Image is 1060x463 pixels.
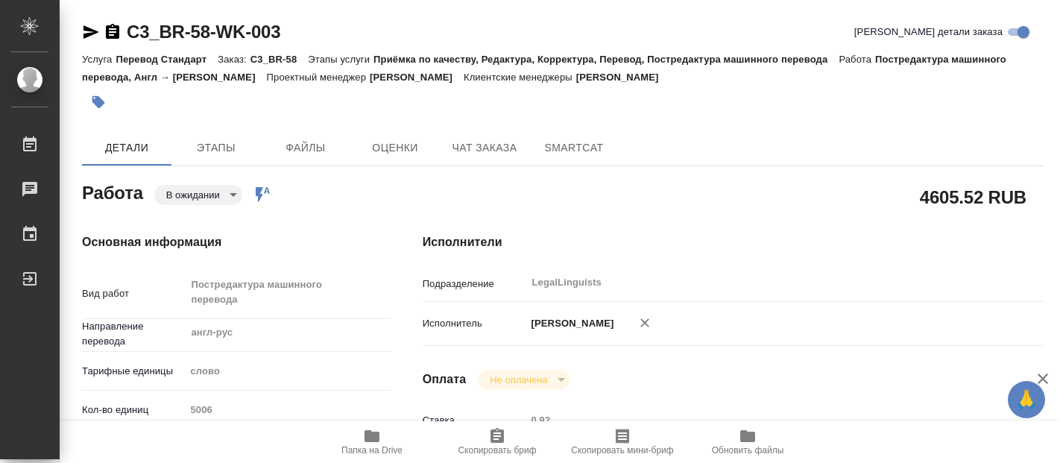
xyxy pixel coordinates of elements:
button: Скопировать мини-бриф [560,421,685,463]
p: Вид работ [82,286,185,301]
p: [PERSON_NAME] [370,72,464,83]
input: Пустое поле [526,409,992,431]
p: Кол-во единиц [82,403,185,418]
p: [PERSON_NAME] [576,72,670,83]
p: Клиентские менеджеры [464,72,576,83]
p: Исполнитель [423,316,526,331]
input: Пустое поле [185,399,391,421]
span: Детали [91,139,163,157]
p: Приёмка по качеству, Редактура, Корректура, Перевод, Постредактура машинного перевода [373,54,839,65]
button: 🙏 [1008,381,1045,418]
button: В ожидании [162,189,224,201]
div: слово [185,359,391,384]
p: Услуга [82,54,116,65]
h4: Исполнители [423,233,1044,251]
span: Чат заказа [449,139,520,157]
span: Файлы [270,139,341,157]
div: В ожидании [478,370,570,390]
p: Направление перевода [82,319,185,349]
h2: Работа [82,178,143,205]
span: Оценки [359,139,431,157]
p: Подразделение [423,277,526,292]
span: 🙏 [1014,384,1039,415]
p: [PERSON_NAME] [526,316,614,331]
p: Заказ: [218,54,250,65]
p: Этапы услуги [308,54,373,65]
span: Обновить файлы [712,445,784,456]
button: Добавить тэг [82,86,115,119]
button: Удалить исполнителя [628,306,661,339]
button: Скопировать ссылку для ЯМессенджера [82,23,100,41]
button: Папка на Drive [309,421,435,463]
div: В ожидании [154,185,242,205]
p: Перевод Стандарт [116,54,218,65]
button: Скопировать бриф [435,421,560,463]
button: Не оплачена [485,374,552,386]
span: SmartCat [538,139,610,157]
button: Скопировать ссылку [104,23,122,41]
span: Папка на Drive [341,445,403,456]
p: Проектный менеджер [267,72,370,83]
p: Ставка [423,413,526,428]
h4: Оплата [423,371,467,388]
span: Скопировать мини-бриф [571,445,673,456]
span: [PERSON_NAME] детали заказа [854,25,1003,40]
h4: Основная информация [82,233,363,251]
a: C3_BR-58-WK-003 [127,22,280,42]
p: C3_BR-58 [250,54,309,65]
span: Скопировать бриф [458,445,536,456]
p: Тарифные единицы [82,364,185,379]
span: Этапы [180,139,252,157]
h2: 4605.52 RUB [920,184,1026,210]
p: Работа [839,54,875,65]
button: Обновить файлы [685,421,810,463]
